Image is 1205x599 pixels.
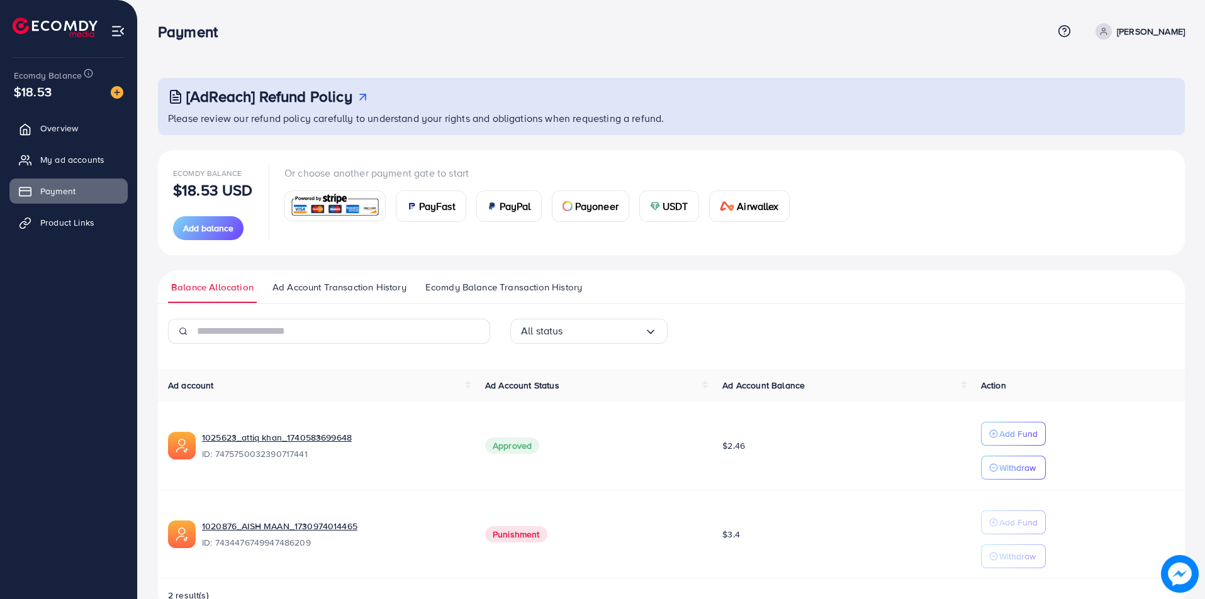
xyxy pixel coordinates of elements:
[284,190,386,221] a: card
[485,437,539,454] span: Approved
[575,199,619,214] span: Payoneer
[1090,23,1185,40] a: [PERSON_NAME]
[183,222,233,234] span: Add balance
[396,190,466,222] a: cardPayFast
[720,201,735,211] img: card
[168,111,1177,126] p: Please review our refund policy carefully to understand your rights and obligations when requesti...
[173,168,242,179] span: Ecomdy Balance
[289,192,381,219] img: card
[9,179,128,204] a: Payment
[111,24,125,38] img: menu
[111,86,123,99] img: image
[284,165,800,180] p: Or choose another payment gate to start
[9,116,128,141] a: Overview
[500,199,531,214] span: PayPal
[173,216,244,240] button: Add balance
[485,526,547,542] span: Punishment
[40,185,76,197] span: Payment
[202,448,465,460] span: ID: 7475750032390717441
[202,431,352,444] a: 1025623_attiq khan_1740583699648
[168,520,196,548] img: ic-ads-acc.e4c84228.svg
[981,544,1046,568] button: Withdraw
[999,515,1038,530] p: Add Fund
[650,201,660,211] img: card
[171,280,254,294] span: Balance Allocation
[521,321,563,341] span: All status
[173,182,253,197] p: $18.53 USD
[999,549,1036,564] p: Withdraw
[722,379,805,392] span: Ad Account Balance
[202,431,465,460] div: <span class='underline'>1025623_attiq khan_1740583699648</span></br>7475750032390717441
[552,190,629,222] a: cardPayoneer
[14,69,82,82] span: Ecomdy Balance
[168,432,196,459] img: ic-ads-acc.e4c84228.svg
[722,528,740,541] span: $3.4
[1161,555,1199,593] img: image
[40,153,104,166] span: My ad accounts
[40,216,94,229] span: Product Links
[186,87,352,106] h3: [AdReach] Refund Policy
[510,319,668,344] div: Search for option
[999,460,1036,475] p: Withdraw
[168,379,214,392] span: Ad account
[40,122,78,135] span: Overview
[981,422,1046,446] button: Add Fund
[476,190,542,222] a: cardPayPal
[981,510,1046,534] button: Add Fund
[1117,24,1185,39] p: [PERSON_NAME]
[272,280,406,294] span: Ad Account Transaction History
[981,456,1046,480] button: Withdraw
[737,199,778,214] span: Airwallex
[709,190,790,222] a: cardAirwallex
[202,536,465,549] span: ID: 7434476749947486209
[406,201,417,211] img: card
[425,280,582,294] span: Ecomdy Balance Transaction History
[722,439,745,452] span: $2.46
[485,379,559,392] span: Ad Account Status
[202,520,357,532] a: 1020876_AISH MAAN_1730974014465
[202,520,465,549] div: <span class='underline'>1020876_AISH MAAN_1730974014465</span></br>7434476749947486209
[999,426,1038,441] p: Add Fund
[9,210,128,235] a: Product Links
[663,199,688,214] span: USDT
[9,147,128,172] a: My ad accounts
[419,199,456,214] span: PayFast
[14,82,52,101] span: $18.53
[158,23,228,41] h3: Payment
[639,190,699,222] a: cardUSDT
[981,379,1006,392] span: Action
[563,321,644,341] input: Search for option
[563,201,573,211] img: card
[487,201,497,211] img: card
[13,18,98,37] img: logo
